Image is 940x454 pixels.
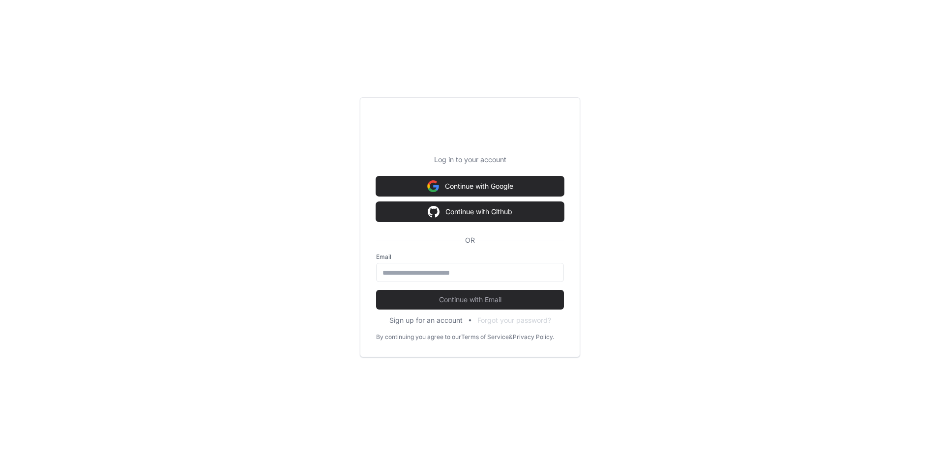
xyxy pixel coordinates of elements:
button: Continue with Email [376,290,564,310]
img: Sign in with google [428,202,440,222]
a: Privacy Policy. [513,333,554,341]
button: Forgot your password? [477,315,551,325]
span: Continue with Email [376,295,564,305]
span: OR [461,235,479,245]
button: Sign up for an account [389,315,463,325]
button: Continue with Google [376,176,564,196]
div: By continuing you agree to our [376,333,461,341]
button: Continue with Github [376,202,564,222]
img: Sign in with google [427,176,439,196]
label: Email [376,253,564,261]
div: & [509,333,513,341]
a: Terms of Service [461,333,509,341]
p: Log in to your account [376,155,564,165]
